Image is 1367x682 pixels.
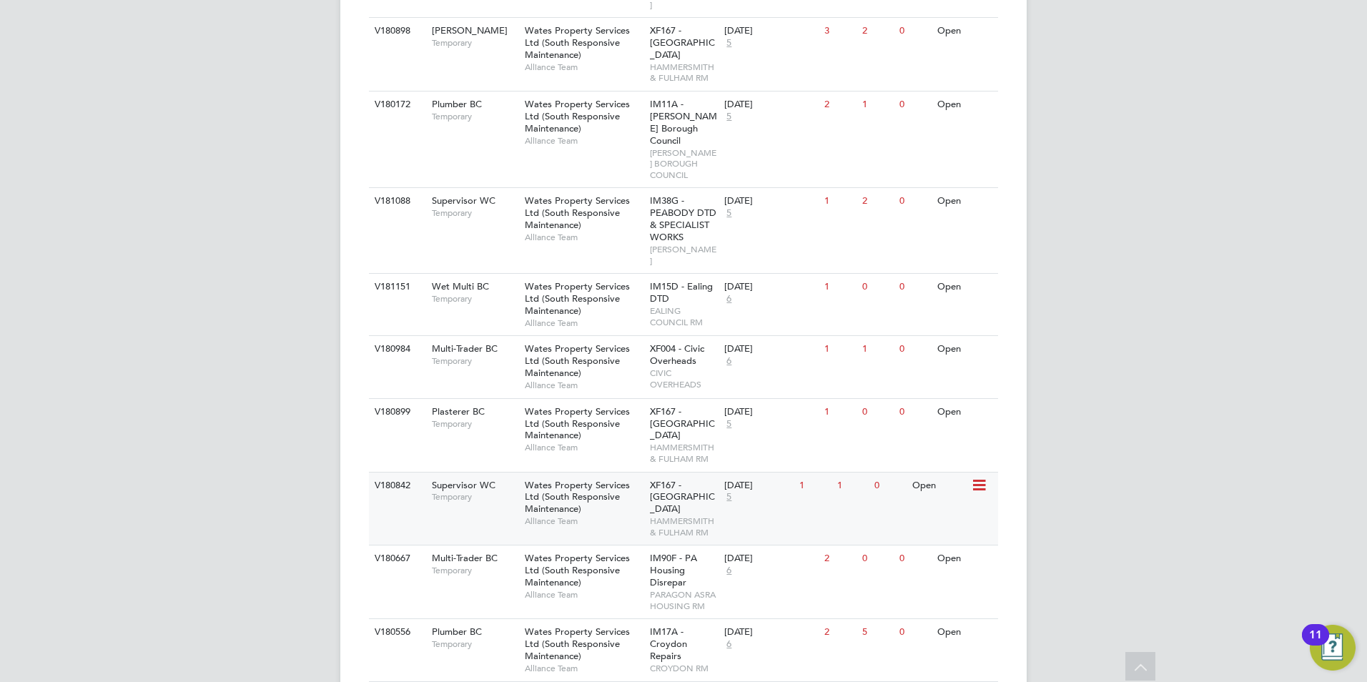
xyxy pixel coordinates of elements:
[896,18,933,44] div: 0
[371,473,421,499] div: V180842
[724,565,734,577] span: 6
[432,491,518,503] span: Temporary
[432,24,508,36] span: [PERSON_NAME]
[796,473,833,499] div: 1
[525,24,630,61] span: Wates Property Services Ltd (South Responsive Maintenance)
[724,281,817,293] div: [DATE]
[371,274,421,300] div: V181151
[896,274,933,300] div: 0
[724,491,734,503] span: 5
[650,442,718,464] span: HAMMERSMITH & FULHAM RM
[934,619,996,646] div: Open
[834,473,871,499] div: 1
[724,343,817,355] div: [DATE]
[371,399,421,425] div: V180899
[371,18,421,44] div: V180898
[859,274,896,300] div: 0
[650,280,713,305] span: IM15D - Ealing DTD
[859,188,896,214] div: 2
[724,480,792,492] div: [DATE]
[432,479,495,491] span: Supervisor WC
[371,92,421,118] div: V180172
[371,545,421,572] div: V180667
[724,195,817,207] div: [DATE]
[525,232,643,243] span: Alliance Team
[896,619,933,646] div: 0
[724,99,817,111] div: [DATE]
[650,305,718,327] span: EALING COUNCIL RM
[896,399,933,425] div: 0
[934,336,996,362] div: Open
[525,317,643,329] span: Alliance Team
[650,405,715,442] span: XF167 - [GEOGRAPHIC_DATA]
[724,25,817,37] div: [DATE]
[859,92,896,118] div: 1
[525,380,643,391] span: Alliance Team
[896,336,933,362] div: 0
[859,619,896,646] div: 5
[1309,635,1322,653] div: 11
[525,626,630,662] span: Wates Property Services Ltd (South Responsive Maintenance)
[934,92,996,118] div: Open
[821,545,858,572] div: 2
[525,61,643,73] span: Alliance Team
[525,98,630,134] span: Wates Property Services Ltd (South Responsive Maintenance)
[934,545,996,572] div: Open
[432,405,485,417] span: Plasterer BC
[650,342,704,367] span: XF004 - Civic Overheads
[724,355,734,367] span: 6
[650,24,715,61] span: XF167 - [GEOGRAPHIC_DATA]
[371,619,421,646] div: V180556
[650,626,687,662] span: IM17A - Croydon Repairs
[650,589,718,611] span: PARAGON ASRA HOUSING RM
[525,405,630,442] span: Wates Property Services Ltd (South Responsive Maintenance)
[525,280,630,317] span: Wates Property Services Ltd (South Responsive Maintenance)
[859,18,896,44] div: 2
[650,515,718,538] span: HAMMERSMITH & FULHAM RM
[934,18,996,44] div: Open
[432,293,518,305] span: Temporary
[1310,625,1356,671] button: Open Resource Center, 11 new notifications
[821,18,858,44] div: 3
[909,473,971,499] div: Open
[650,194,716,243] span: IM38G - PEABODY DTD & SPECIALIST WORKS
[724,207,734,219] span: 5
[525,342,630,379] span: Wates Property Services Ltd (South Responsive Maintenance)
[525,663,643,674] span: Alliance Team
[650,367,718,390] span: CIVIC OVERHEADS
[821,274,858,300] div: 1
[859,399,896,425] div: 0
[896,545,933,572] div: 0
[859,545,896,572] div: 0
[432,418,518,430] span: Temporary
[724,418,734,430] span: 5
[650,244,718,266] span: [PERSON_NAME]
[859,336,896,362] div: 1
[525,442,643,453] span: Alliance Team
[724,638,734,651] span: 6
[432,194,495,207] span: Supervisor WC
[724,626,817,638] div: [DATE]
[724,111,734,123] span: 5
[525,552,630,588] span: Wates Property Services Ltd (South Responsive Maintenance)
[525,589,643,601] span: Alliance Team
[432,552,498,564] span: Multi-Trader BC
[724,37,734,49] span: 5
[371,188,421,214] div: V181088
[432,207,518,219] span: Temporary
[432,638,518,650] span: Temporary
[896,92,933,118] div: 0
[432,626,482,638] span: Plumber BC
[821,92,858,118] div: 2
[432,111,518,122] span: Temporary
[432,98,482,110] span: Plumber BC
[525,515,643,527] span: Alliance Team
[525,194,630,231] span: Wates Property Services Ltd (South Responsive Maintenance)
[432,355,518,367] span: Temporary
[934,399,996,425] div: Open
[432,37,518,49] span: Temporary
[821,619,858,646] div: 2
[525,479,630,515] span: Wates Property Services Ltd (South Responsive Maintenance)
[724,553,817,565] div: [DATE]
[896,188,933,214] div: 0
